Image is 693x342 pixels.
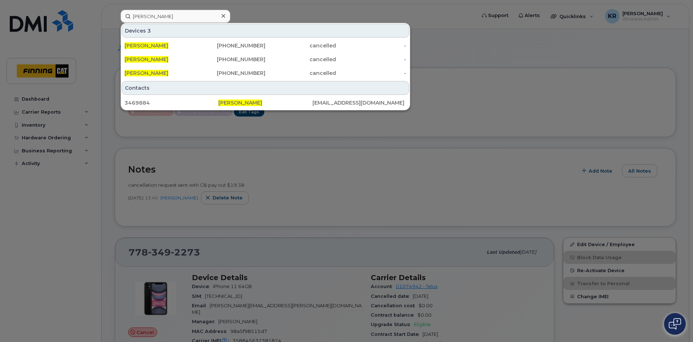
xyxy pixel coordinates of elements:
div: cancelled [265,42,336,49]
div: - [336,56,407,63]
div: cancelled [265,69,336,77]
span: [PERSON_NAME] [125,42,168,49]
a: 3469884[PERSON_NAME][EMAIL_ADDRESS][DOMAIN_NAME] [122,96,409,109]
div: [PHONE_NUMBER] [195,69,266,77]
div: - [336,42,407,49]
span: [PERSON_NAME] [125,70,168,76]
div: Devices [122,24,409,38]
div: [PHONE_NUMBER] [195,42,266,49]
img: Open chat [669,318,681,330]
a: [PERSON_NAME][PHONE_NUMBER]cancelled- [122,53,409,66]
div: 3469884 [125,99,218,106]
span: [PERSON_NAME] [218,100,262,106]
div: Contacts [122,81,409,95]
div: - [336,69,407,77]
div: [EMAIL_ADDRESS][DOMAIN_NAME] [312,99,406,106]
a: [PERSON_NAME][PHONE_NUMBER]cancelled- [122,39,409,52]
div: [PHONE_NUMBER] [195,56,266,63]
a: [PERSON_NAME][PHONE_NUMBER]cancelled- [122,67,409,80]
div: cancelled [265,56,336,63]
span: 3 [147,27,151,34]
span: [PERSON_NAME] [125,56,168,63]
